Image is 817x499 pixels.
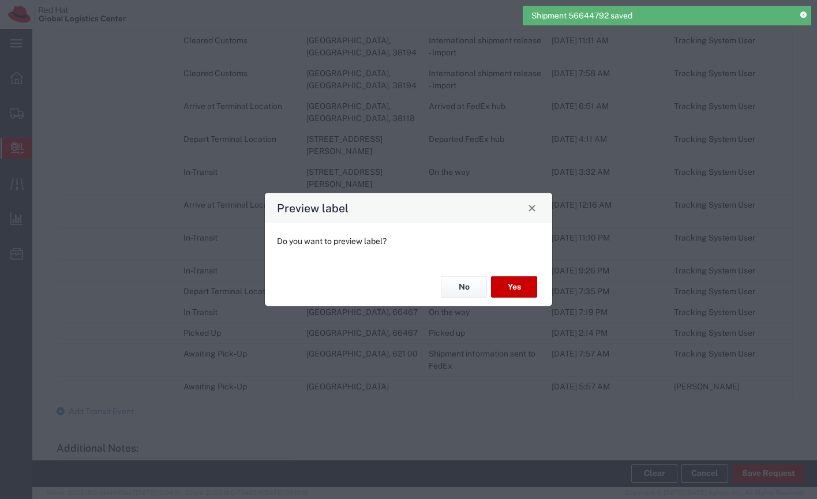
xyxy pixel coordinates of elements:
h4: Preview label [277,200,348,216]
p: Do you want to preview label? [277,235,540,247]
button: No [441,276,487,298]
button: Close [524,200,540,216]
button: Yes [491,276,537,298]
span: Shipment 56644792 saved [531,10,632,22]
